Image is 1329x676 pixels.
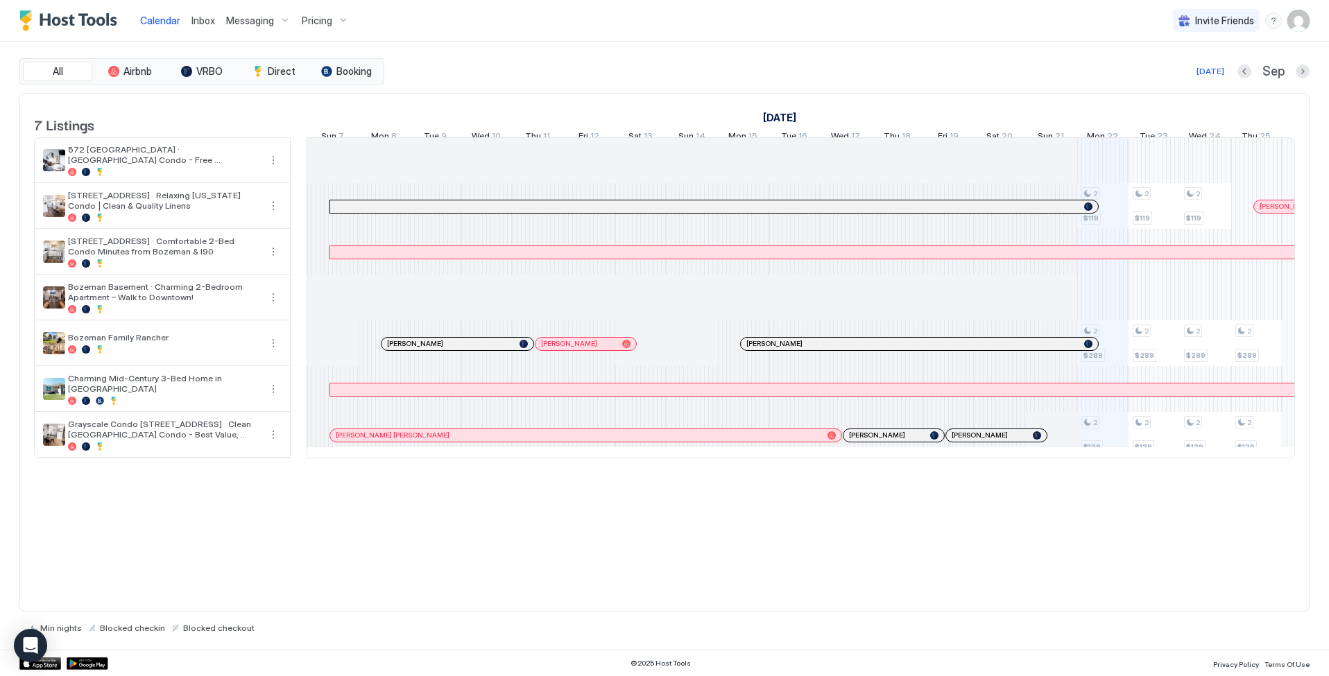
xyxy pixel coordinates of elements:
[191,15,215,26] span: Inbox
[68,332,259,343] span: Bozeman Family Rancher
[1034,128,1068,148] a: September 21, 2025
[196,65,223,78] span: VRBO
[265,426,282,443] button: More options
[1144,189,1149,198] span: 2
[1238,128,1274,148] a: September 25, 2025
[68,190,259,211] span: [STREET_ADDRESS] · Relaxing [US_STATE] Condo | Clean & Quality Linens
[318,128,348,148] a: September 7, 2025
[1186,214,1201,223] span: $119
[265,198,282,214] div: menu
[1087,130,1105,145] span: Mon
[1264,660,1310,668] span: Terms Of Use
[828,128,864,148] a: September 17, 2025
[1136,128,1172,148] a: September 23, 2025
[226,15,274,27] span: Messaging
[68,236,259,257] span: [STREET_ADDRESS] · Comfortable 2-Bed Condo Minutes from Bozeman & I90
[336,431,449,440] span: [PERSON_NAME] [PERSON_NAME]
[183,623,255,633] span: Blocked checkout
[1197,65,1224,78] div: [DATE]
[1140,130,1155,145] span: Tue
[1185,128,1224,148] a: September 24, 2025
[902,130,911,145] span: 18
[492,130,501,145] span: 10
[371,130,389,145] span: Mon
[1186,442,1203,451] span: $139
[265,243,282,260] div: menu
[748,130,757,145] span: 15
[391,130,397,145] span: 8
[728,130,746,145] span: Mon
[1189,130,1207,145] span: Wed
[675,128,709,148] a: September 14, 2025
[760,107,800,128] a: September 7, 2025
[265,243,282,260] button: More options
[1093,189,1097,198] span: 2
[19,657,61,670] div: App Store
[1242,130,1258,145] span: Thu
[1237,64,1251,78] button: Previous month
[321,130,336,145] span: Sun
[1135,442,1152,451] span: $139
[140,15,180,26] span: Calendar
[68,373,259,394] span: Charming Mid-Century 3-Bed Home in [GEOGRAPHIC_DATA]
[68,144,259,165] span: 572 [GEOGRAPHIC_DATA] · [GEOGRAPHIC_DATA] Condo - Free Laundry/Central Location
[590,130,599,145] span: 12
[1260,202,1316,211] span: [PERSON_NAME]
[1144,418,1149,427] span: 2
[43,378,65,400] div: listing image
[746,339,803,348] span: [PERSON_NAME]
[14,629,47,662] div: Open Intercom Messenger
[952,431,1008,440] span: [PERSON_NAME]
[34,114,94,135] span: 7 Listings
[19,58,384,85] div: tab-group
[420,128,450,148] a: September 9, 2025
[880,128,914,148] a: September 18, 2025
[1157,130,1168,145] span: 23
[265,381,282,397] button: More options
[1083,128,1122,148] a: September 22, 2025
[1196,418,1200,427] span: 2
[265,289,282,306] button: More options
[1237,442,1255,451] span: $139
[525,130,541,145] span: Thu
[1247,327,1251,336] span: 2
[628,130,642,145] span: Sat
[644,130,653,145] span: 13
[1186,351,1206,360] span: $289
[1237,351,1257,360] span: $289
[19,10,123,31] a: Host Tools Logo
[631,659,691,668] span: © 2025 Host Tools
[265,289,282,306] div: menu
[1196,327,1200,336] span: 2
[1083,351,1103,360] span: $289
[43,195,65,217] div: listing image
[1135,351,1154,360] span: $289
[778,128,811,148] a: September 16, 2025
[23,62,92,81] button: All
[1002,130,1013,145] span: 20
[1213,660,1259,668] span: Privacy Policy
[1055,130,1064,145] span: 21
[95,62,164,81] button: Airbnb
[239,62,309,81] button: Direct
[100,623,165,633] span: Blocked checkin
[472,130,490,145] span: Wed
[884,130,900,145] span: Thu
[265,335,282,352] button: More options
[578,130,588,145] span: Fri
[1083,442,1101,451] span: $139
[424,130,439,145] span: Tue
[43,286,65,309] div: listing image
[468,128,504,148] a: September 10, 2025
[1262,64,1285,80] span: Sep
[1260,130,1271,145] span: 25
[53,65,63,78] span: All
[543,130,550,145] span: 11
[1293,128,1323,148] a: September 26, 2025
[265,335,282,352] div: menu
[338,130,344,145] span: 7
[1196,189,1200,198] span: 2
[1194,63,1226,80] button: [DATE]
[1195,15,1254,27] span: Invite Friends
[265,152,282,168] div: menu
